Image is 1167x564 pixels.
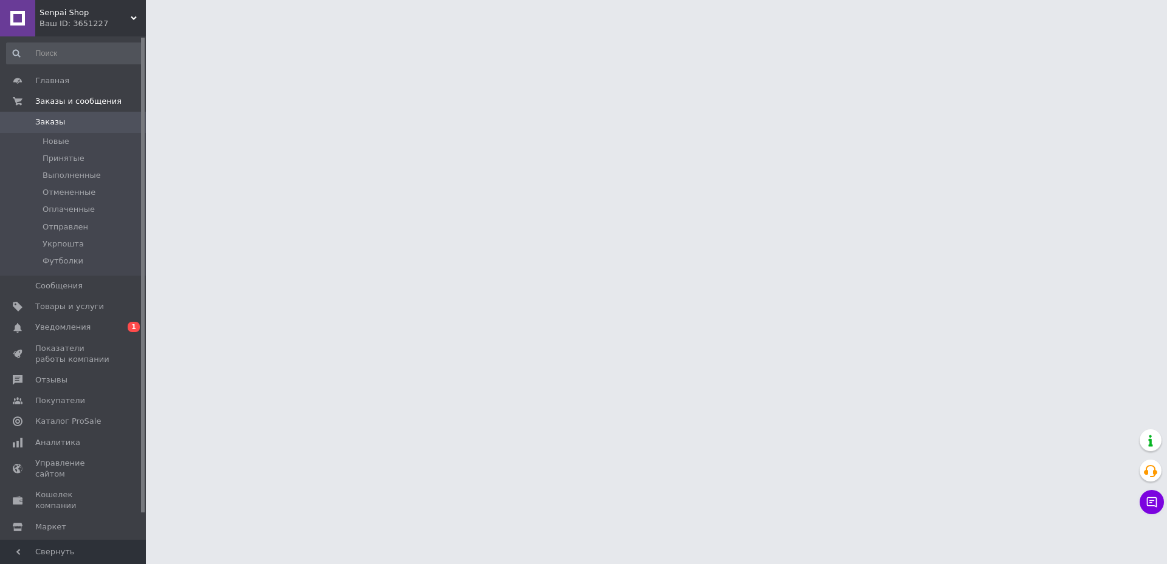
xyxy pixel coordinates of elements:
span: Укрпошта [43,239,84,250]
span: Управление сайтом [35,458,112,480]
span: Аналитика [35,437,80,448]
span: Заказы и сообщения [35,96,122,107]
span: Товары и услуги [35,301,104,312]
span: Каталог ProSale [35,416,101,427]
span: Новые [43,136,69,147]
span: Показатели работы компании [35,343,112,365]
span: Отправлен [43,222,88,233]
span: Сообщения [35,280,83,291]
span: Принятые [43,153,84,164]
span: Уведомления [35,322,91,333]
span: Футболки [43,256,83,267]
span: Отмененные [43,187,95,198]
div: Ваш ID: 3651227 [40,18,146,29]
span: 1 [128,322,140,332]
span: Senpai Shop [40,7,131,18]
input: Поиск [6,42,143,64]
span: Заказы [35,117,65,127]
span: Покупатели [35,395,85,406]
button: Чат с покупателем [1140,490,1164,514]
span: Главная [35,75,69,86]
span: Оплаченные [43,204,95,215]
span: Отзывы [35,375,67,386]
span: Выполненные [43,170,101,181]
span: Маркет [35,522,66,532]
span: Кошелек компании [35,489,112,511]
